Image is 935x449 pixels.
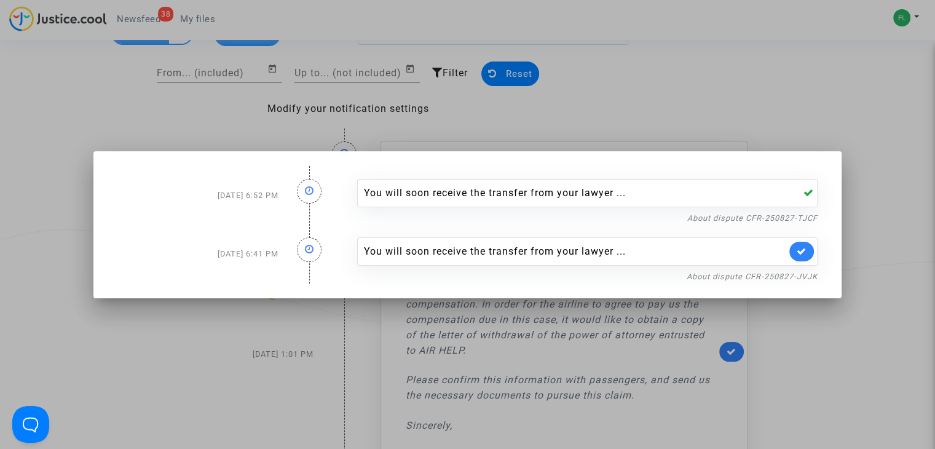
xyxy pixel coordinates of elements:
div: You will soon receive the transfer from your lawyer ... [364,244,786,259]
a: About dispute CFR-250827-TJCF [687,213,818,223]
div: You will soon receive the transfer from your lawyer ... [364,186,786,201]
a: About dispute CFR-250827-JVJK [687,272,818,281]
div: [DATE] 6:52 PM [108,167,288,225]
iframe: Help Scout Beacon - Open [12,406,49,443]
div: [DATE] 6:41 PM [108,225,288,284]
